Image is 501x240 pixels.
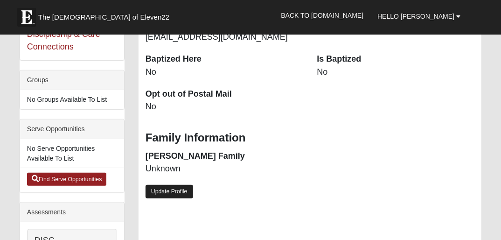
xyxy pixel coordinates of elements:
[370,5,467,28] a: Hello [PERSON_NAME]
[20,139,124,168] li: No Serve Opportunities Available To List
[13,3,199,27] a: The [DEMOGRAPHIC_DATA] of Eleven22
[27,173,107,186] a: Find Serve Opportunities
[20,120,124,139] div: Serve Opportunities
[146,150,303,162] dt: [PERSON_NAME] Family
[38,13,169,22] span: The [DEMOGRAPHIC_DATA] of Eleven22
[146,53,303,65] dt: Baptized Here
[146,101,303,113] dd: No
[274,4,370,27] a: Back to [DOMAIN_NAME]
[20,203,124,222] div: Assessments
[146,163,303,175] dd: Unknown
[377,13,454,20] span: Hello [PERSON_NAME]
[317,53,475,65] dt: Is Baptized
[146,66,303,78] dd: No
[17,8,36,27] img: Eleven22 logo
[146,88,303,100] dt: Opt out of Postal Mail
[20,90,124,109] li: No Groups Available To List
[20,71,124,90] div: Groups
[146,131,474,145] h3: Family Information
[317,66,475,78] dd: No
[146,31,303,43] dd: [EMAIL_ADDRESS][DOMAIN_NAME]
[146,185,193,198] a: Update Profile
